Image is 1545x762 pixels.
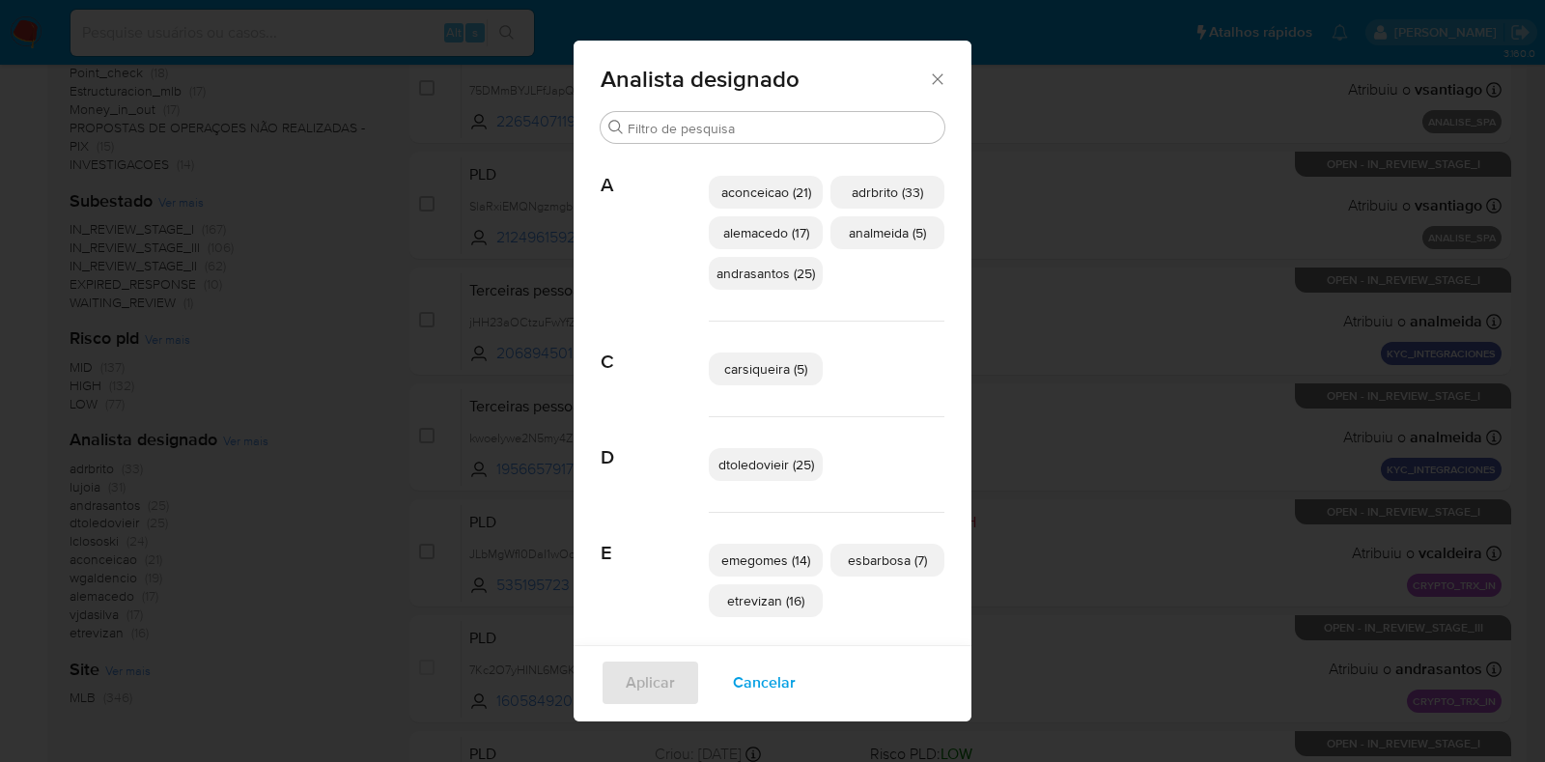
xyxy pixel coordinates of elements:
button: Buscar [608,120,624,135]
span: adrbrito (33) [852,183,923,202]
button: Fechar [928,70,945,87]
div: adrbrito (33) [830,176,944,209]
span: emegomes (14) [721,550,810,570]
span: D [601,417,709,469]
span: A [601,145,709,197]
span: Cancelar [733,662,796,704]
button: Cancelar [708,660,821,706]
span: carsiqueira (5) [724,359,807,379]
span: esbarbosa (7) [848,550,927,570]
span: andrasantos (25) [716,264,815,283]
div: dtoledovieir (25) [709,448,823,481]
div: aconceicao (21) [709,176,823,209]
span: etrevizan (16) [727,591,804,610]
span: dtoledovieir (25) [718,455,814,474]
span: aconceicao (21) [721,183,811,202]
div: emegomes (14) [709,544,823,577]
div: alemacedo (17) [709,216,823,249]
input: Filtro de pesquisa [628,120,937,137]
div: etrevizan (16) [709,584,823,617]
span: C [601,322,709,374]
div: analmeida (5) [830,216,944,249]
div: carsiqueira (5) [709,353,823,385]
span: Analista designado [601,68,928,91]
div: esbarbosa (7) [830,544,944,577]
span: alemacedo (17) [723,223,809,242]
span: E [601,513,709,565]
span: analmeida (5) [849,223,926,242]
div: andrasantos (25) [709,257,823,290]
